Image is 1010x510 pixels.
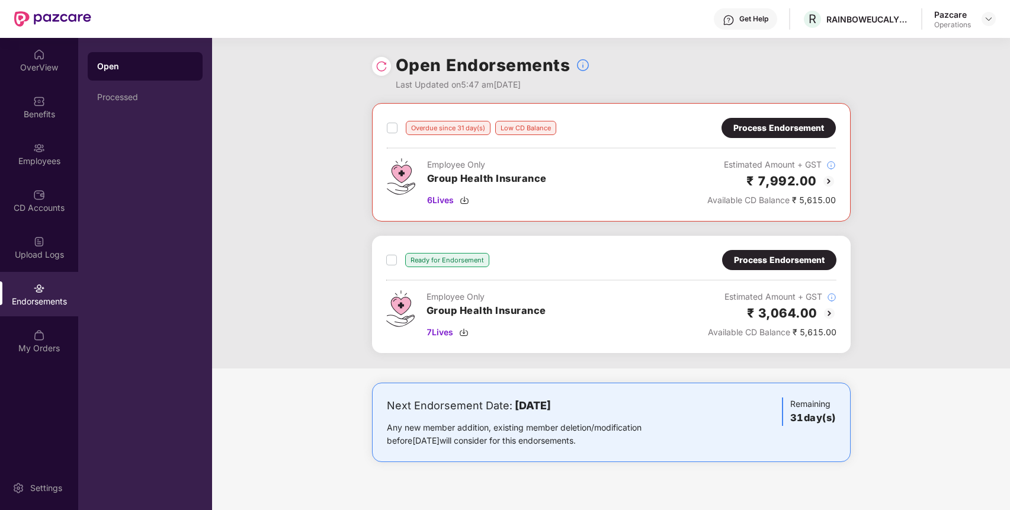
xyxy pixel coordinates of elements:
[14,11,91,27] img: New Pazcare Logo
[734,254,825,267] div: Process Endorsement
[460,195,469,205] img: svg+xml;base64,PHN2ZyBpZD0iRG93bmxvYWQtMzJ4MzIiIHhtbG5zPSJodHRwOi8vd3d3LnczLm9yZy8yMDAwL3N2ZyIgd2...
[495,121,556,135] div: Low CD Balance
[33,49,45,60] img: svg+xml;base64,PHN2ZyBpZD0iSG9tZSIgeG1sbnM9Imh0dHA6Ly93d3cudzMub3JnLzIwMDAvc3ZnIiB3aWR0aD0iMjAiIG...
[934,9,971,20] div: Pazcare
[97,92,193,102] div: Processed
[782,397,836,426] div: Remaining
[405,253,489,267] div: Ready for Endorsement
[747,303,817,323] h2: ₹ 3,064.00
[427,194,454,207] span: 6 Lives
[387,158,415,195] img: svg+xml;base64,PHN2ZyB4bWxucz0iaHR0cDovL3d3dy53My5vcmcvMjAwMC9zdmciIHdpZHRoPSI0Ny43MTQiIGhlaWdodD...
[708,290,836,303] div: Estimated Amount + GST
[707,194,836,207] div: ₹ 5,615.00
[12,482,24,494] img: svg+xml;base64,PHN2ZyBpZD0iU2V0dGluZy0yMHgyMCIgeG1sbnM9Imh0dHA6Ly93d3cudzMub3JnLzIwMDAvc3ZnIiB3aW...
[822,306,836,320] img: svg+xml;base64,PHN2ZyBpZD0iQmFjay0yMHgyMCIgeG1sbnM9Imh0dHA6Ly93d3cudzMub3JnLzIwMDAvc3ZnIiB3aWR0aD...
[376,60,387,72] img: svg+xml;base64,PHN2ZyBpZD0iUmVsb2FkLTMyeDMyIiB4bWxucz0iaHR0cDovL3d3dy53My5vcmcvMjAwMC9zdmciIHdpZH...
[396,78,591,91] div: Last Updated on 5:47 am[DATE]
[33,329,45,341] img: svg+xml;base64,PHN2ZyBpZD0iTXlfT3JkZXJzIiBkYXRhLW5hbWU9Ik15IE9yZGVycyIgeG1sbnM9Imh0dHA6Ly93d3cudz...
[826,14,909,25] div: RAINBOWEUCALYPTUS TECHNOLOGIES PRIVATE LIMITED
[459,328,469,337] img: svg+xml;base64,PHN2ZyBpZD0iRG93bmxvYWQtMzJ4MzIiIHhtbG5zPSJodHRwOi8vd3d3LnczLm9yZy8yMDAwL3N2ZyIgd2...
[97,60,193,72] div: Open
[33,236,45,248] img: svg+xml;base64,PHN2ZyBpZD0iVXBsb2FkX0xvZ3MiIGRhdGEtbmFtZT0iVXBsb2FkIExvZ3MiIHhtbG5zPSJodHRwOi8vd3...
[386,290,415,327] img: svg+xml;base64,PHN2ZyB4bWxucz0iaHR0cDovL3d3dy53My5vcmcvMjAwMC9zdmciIHdpZHRoPSI0Ny43MTQiIGhlaWdodD...
[427,326,453,339] span: 7 Lives
[387,421,679,447] div: Any new member addition, existing member deletion/modification before [DATE] will consider for th...
[27,482,66,494] div: Settings
[33,283,45,294] img: svg+xml;base64,PHN2ZyBpZD0iRW5kb3JzZW1lbnRzIiB4bWxucz0iaHR0cDovL3d3dy53My5vcmcvMjAwMC9zdmciIHdpZH...
[822,174,836,188] img: svg+xml;base64,PHN2ZyBpZD0iQmFjay0yMHgyMCIgeG1sbnM9Imh0dHA6Ly93d3cudzMub3JnLzIwMDAvc3ZnIiB3aWR0aD...
[934,20,971,30] div: Operations
[406,121,490,135] div: Overdue since 31 day(s)
[427,303,546,319] h3: Group Health Insurance
[809,12,816,26] span: R
[387,397,679,414] div: Next Endorsement Date:
[827,293,836,302] img: svg+xml;base64,PHN2ZyBpZD0iSW5mb18tXzMyeDMyIiBkYXRhLW5hbWU9IkluZm8gLSAzMngzMiIgeG1sbnM9Imh0dHA6Ly...
[427,171,547,187] h3: Group Health Insurance
[427,158,547,171] div: Employee Only
[708,327,790,337] span: Available CD Balance
[33,189,45,201] img: svg+xml;base64,PHN2ZyBpZD0iQ0RfQWNjb3VudHMiIGRhdGEtbmFtZT0iQ0QgQWNjb3VudHMiIHhtbG5zPSJodHRwOi8vd3...
[746,171,817,191] h2: ₹ 7,992.00
[33,95,45,107] img: svg+xml;base64,PHN2ZyBpZD0iQmVuZWZpdHMiIHhtbG5zPSJodHRwOi8vd3d3LnczLm9yZy8yMDAwL3N2ZyIgd2lkdGg9Ij...
[826,161,836,170] img: svg+xml;base64,PHN2ZyBpZD0iSW5mb18tXzMyeDMyIiBkYXRhLW5hbWU9IkluZm8gLSAzMngzMiIgeG1sbnM9Imh0dHA6Ly...
[576,58,590,72] img: svg+xml;base64,PHN2ZyBpZD0iSW5mb18tXzMyeDMyIiBkYXRhLW5hbWU9IkluZm8gLSAzMngzMiIgeG1sbnM9Imh0dHA6Ly...
[427,290,546,303] div: Employee Only
[723,14,735,26] img: svg+xml;base64,PHN2ZyBpZD0iSGVscC0zMngzMiIgeG1sbnM9Imh0dHA6Ly93d3cudzMub3JnLzIwMDAvc3ZnIiB3aWR0aD...
[790,410,836,426] h3: 31 day(s)
[739,14,768,24] div: Get Help
[515,399,551,412] b: [DATE]
[396,52,570,78] h1: Open Endorsements
[733,121,824,134] div: Process Endorsement
[707,195,790,205] span: Available CD Balance
[33,142,45,154] img: svg+xml;base64,PHN2ZyBpZD0iRW1wbG95ZWVzIiB4bWxucz0iaHR0cDovL3d3dy53My5vcmcvMjAwMC9zdmciIHdpZHRoPS...
[984,14,993,24] img: svg+xml;base64,PHN2ZyBpZD0iRHJvcGRvd24tMzJ4MzIiIHhtbG5zPSJodHRwOi8vd3d3LnczLm9yZy8yMDAwL3N2ZyIgd2...
[707,158,836,171] div: Estimated Amount + GST
[708,326,836,339] div: ₹ 5,615.00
